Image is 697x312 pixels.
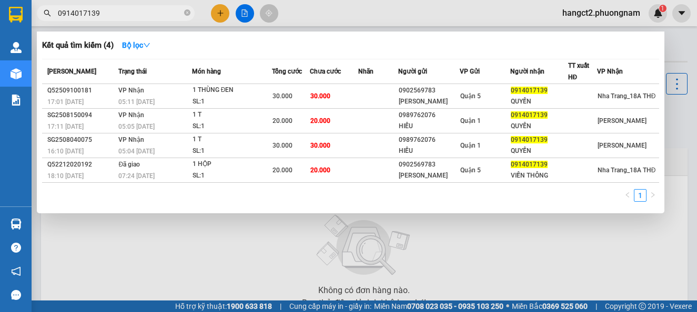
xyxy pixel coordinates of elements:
[598,142,647,149] span: [PERSON_NAME]
[634,190,646,201] a: 1
[597,68,623,75] span: VP Nhận
[118,123,155,130] span: 05:05 [DATE]
[621,189,634,202] li: Previous Page
[399,159,460,170] div: 0902569783
[399,121,460,132] div: HIẾU
[598,92,656,100] span: Nha Trang_18A THĐ
[118,87,144,94] span: VP Nhận
[511,145,568,157] div: QUYỀN
[47,85,115,96] div: Q52509100181
[272,117,292,124] span: 20.000
[272,167,292,174] span: 20.000
[310,117,330,124] span: 20.000
[114,37,159,54] button: Bộ lọcdown
[11,219,22,230] img: warehouse-icon
[47,159,115,170] div: Q52212020192
[11,95,22,106] img: solution-icon
[47,148,84,155] span: 16:10 [DATE]
[118,161,140,168] span: Đã giao
[511,136,548,143] span: 0914017139
[192,68,221,75] span: Món hàng
[47,172,84,180] span: 18:10 [DATE]
[11,290,21,300] span: message
[47,134,115,145] div: SG2508040075
[511,111,548,119] span: 0914017139
[122,41,150,49] strong: Bộ lọc
[511,170,568,181] div: VIỄN THÔNG
[11,42,22,53] img: warehouse-icon
[193,96,271,108] div: SL: 1
[193,121,271,132] div: SL: 1
[399,96,460,107] div: [PERSON_NAME]
[650,192,656,198] span: right
[11,243,21,253] span: question-circle
[398,68,427,75] span: Người gửi
[58,7,182,19] input: Tìm tên, số ĐT hoặc mã đơn
[399,170,460,181] div: [PERSON_NAME]
[47,68,96,75] span: [PERSON_NAME]
[193,170,271,182] div: SL: 1
[460,117,481,124] span: Quận 1
[598,167,656,174] span: Nha Trang_18A THĐ
[143,41,150,49] span: down
[47,110,115,121] div: SG2508150094
[460,92,481,100] span: Quận 5
[460,167,481,174] span: Quận 5
[272,92,292,100] span: 30.000
[358,68,373,75] span: Nhãn
[184,8,190,18] span: close-circle
[647,189,659,202] li: Next Page
[624,192,631,198] span: left
[460,68,480,75] span: VP Gửi
[621,189,634,202] button: left
[193,134,271,145] div: 1 T
[399,145,460,157] div: HIẾU
[47,98,84,106] span: 17:01 [DATE]
[310,68,341,75] span: Chưa cước
[44,9,51,17] span: search
[634,189,647,202] li: 1
[511,161,548,168] span: 0914017139
[511,121,568,132] div: QUYỀN
[47,123,84,130] span: 17:11 [DATE]
[510,68,544,75] span: Người nhận
[310,142,330,149] span: 30.000
[272,68,302,75] span: Tổng cước
[511,87,548,94] span: 0914017139
[118,172,155,180] span: 07:24 [DATE]
[11,68,22,79] img: warehouse-icon
[193,159,271,170] div: 1 HỘP
[42,40,114,51] h3: Kết quả tìm kiếm ( 4 )
[399,85,460,96] div: 0902569783
[310,167,330,174] span: 20.000
[193,109,271,121] div: 1 T
[568,62,589,81] span: TT xuất HĐ
[598,117,647,124] span: [PERSON_NAME]
[310,92,330,100] span: 30.000
[399,134,460,145] div: 0989762076
[511,96,568,107] div: QUYỀN
[184,9,190,16] span: close-circle
[193,145,271,157] div: SL: 1
[11,266,21,276] span: notification
[460,142,481,149] span: Quận 1
[118,68,147,75] span: Trạng thái
[118,136,144,143] span: VP Nhận
[118,148,155,155] span: 05:04 [DATE]
[647,189,659,202] button: right
[399,110,460,121] div: 0989762076
[193,85,271,96] div: 1 THÙNG ĐEN
[118,111,144,119] span: VP Nhận
[9,7,23,23] img: logo-vxr
[272,142,292,149] span: 30.000
[118,98,155,106] span: 05:11 [DATE]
